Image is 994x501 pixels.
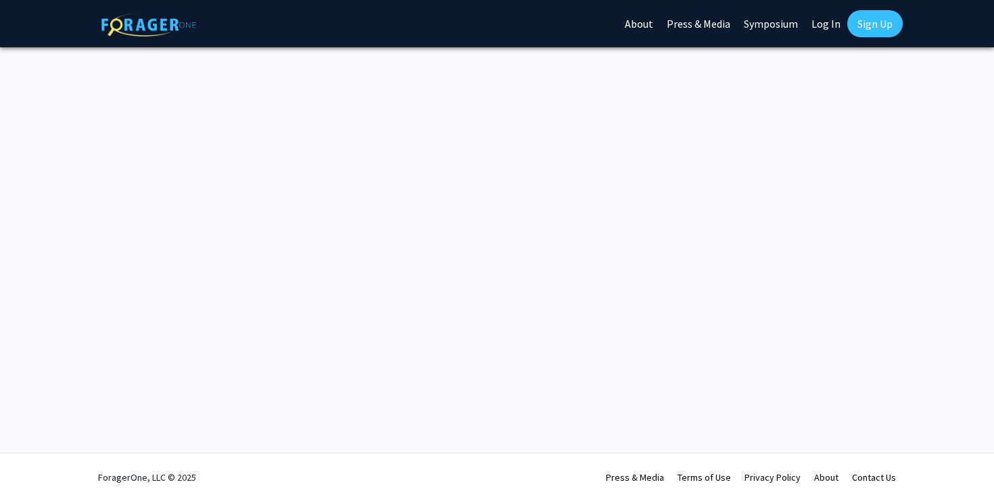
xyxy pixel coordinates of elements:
a: Sign Up [847,10,903,37]
a: About [814,471,838,483]
div: ForagerOne, LLC © 2025 [98,454,196,501]
a: Terms of Use [678,471,731,483]
a: Privacy Policy [744,471,801,483]
img: ForagerOne Logo [101,13,196,37]
a: Press & Media [606,471,664,483]
a: Contact Us [852,471,896,483]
